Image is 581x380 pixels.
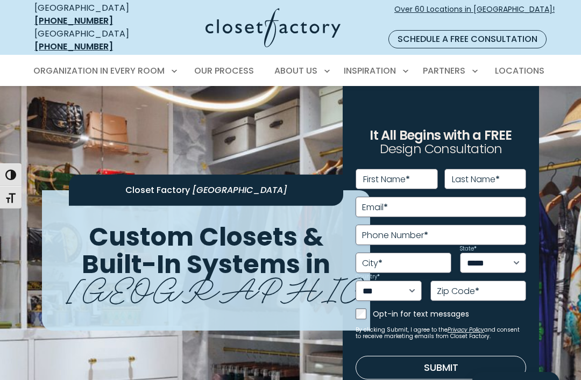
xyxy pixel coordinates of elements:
label: Opt-in for text messages [373,309,526,319]
nav: Primary Menu [26,56,555,86]
a: [PHONE_NUMBER] [34,40,113,53]
span: Design Consultation [380,140,502,158]
label: First Name [363,175,410,184]
img: Closet Factory Logo [206,8,341,47]
span: Our Process [194,64,254,77]
span: About Us [274,64,317,77]
small: By clicking Submit, I agree to the and consent to receive marketing emails from Closet Factory. [356,327,526,340]
a: [PHONE_NUMBER] [34,15,113,27]
span: [GEOGRAPHIC_DATA] [67,262,520,310]
a: Schedule a Free Consultation [388,30,547,48]
label: City [362,259,382,268]
button: Submit [356,356,526,379]
label: Zip Code [437,287,479,296]
a: Privacy Policy [448,326,484,334]
span: Closet Factory [125,184,190,196]
div: [GEOGRAPHIC_DATA] [34,2,152,27]
span: Inspiration [344,64,396,77]
div: [GEOGRAPHIC_DATA] [34,27,152,53]
span: [GEOGRAPHIC_DATA] [192,184,287,196]
label: State [460,246,477,252]
span: Organization in Every Room [33,64,165,77]
span: Custom Closets & Built-In Systems in [82,219,330,282]
label: Phone Number [362,231,428,240]
span: It All Begins with a FREE [370,126,512,144]
label: Country [356,274,380,279]
span: Over 60 Locations in [GEOGRAPHIC_DATA]! [394,4,555,26]
label: Last Name [452,175,500,184]
label: Email [362,203,388,212]
span: Partners [423,64,465,77]
span: Locations [495,64,544,77]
